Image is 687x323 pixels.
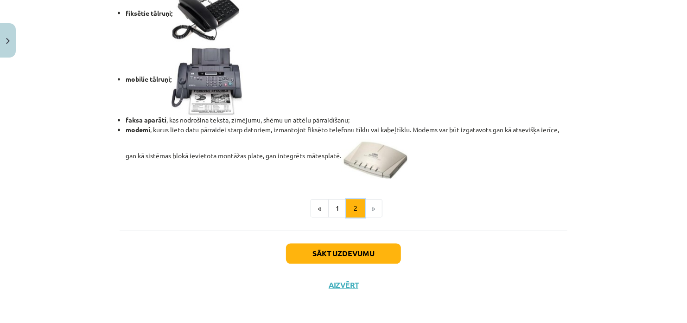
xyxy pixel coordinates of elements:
[311,200,329,218] button: «
[326,281,361,290] button: Aizvērt
[126,116,166,124] strong: faksa aparāti
[126,75,243,84] strong: mobilie tālruņi;
[126,125,567,179] li: , kurus lieto datu pārraidei starp datoriem, izmantojot fiksēto telefonu tīklu vai kabeļtīklu. Mo...
[126,9,242,17] strong: fiksētie tālruņi;
[6,38,10,44] img: icon-close-lesson-0947bae3869378f0d4975bcd49f059093ad1ed9edebbc8119c70593378902aed.svg
[328,200,347,218] button: 1
[126,116,567,125] li: , kas nodrošina teksta, zīmējumu, shēmu un attēlu pārraidīšanu;
[286,244,401,264] button: Sākt uzdevumu
[346,200,365,218] button: 2
[126,126,150,134] strong: modemi
[120,200,567,218] nav: Page navigation example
